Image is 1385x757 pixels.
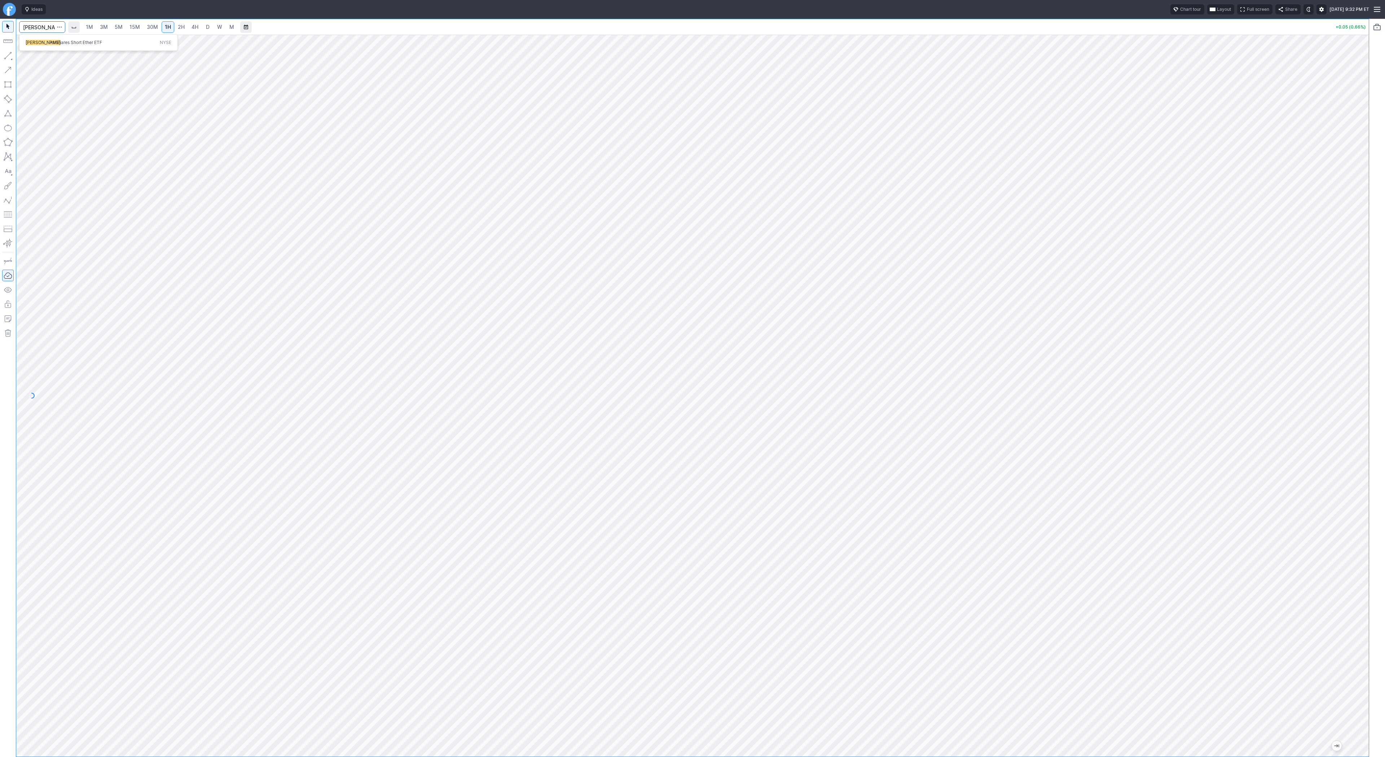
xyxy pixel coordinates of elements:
[1316,4,1327,14] button: Settings
[1207,4,1234,14] button: Layout
[192,24,198,30] span: 4H
[2,209,14,220] button: Fibonacci retracements
[22,4,46,14] button: Ideas
[240,21,252,33] button: Range
[144,21,161,33] a: 30M
[160,40,171,46] span: NYSE
[1332,741,1342,751] button: Jump to the most recent bar
[1303,4,1314,14] button: Toggle dark mode
[26,40,61,45] span: [PERSON_NAME]
[2,255,14,267] button: Drawing mode: Single
[1329,6,1369,13] span: [DATE] 9:32 PM ET
[1180,6,1201,13] span: Chart tour
[83,21,96,33] a: 1M
[2,299,14,310] button: Lock drawings
[1170,4,1204,14] button: Chart tour
[2,93,14,105] button: Rotated rectangle
[2,238,14,249] button: Anchored VWAP
[162,21,174,33] a: 1H
[111,21,126,33] a: 5M
[2,21,14,32] button: Mouse
[1247,6,1269,13] span: Full screen
[1285,6,1297,13] span: Share
[86,24,93,30] span: 1M
[226,21,237,33] a: M
[147,24,158,30] span: 30M
[1275,4,1301,14] button: Share
[2,108,14,119] button: Triangle
[1217,6,1231,13] span: Layout
[2,194,14,206] button: Elliott waves
[31,6,43,13] span: Ideas
[54,21,65,33] button: Search
[2,327,14,339] button: Remove all autosaved drawings
[2,136,14,148] button: Polygon
[126,21,143,33] a: 15M
[165,24,171,30] span: 1H
[1336,25,1366,29] p: +0.05 (0.66%)
[229,24,234,30] span: M
[19,21,65,33] input: Search
[115,24,123,30] span: 5M
[2,79,14,90] button: Rectangle
[2,180,14,191] button: Brush
[19,34,178,51] div: Search
[129,24,140,30] span: 15M
[206,24,210,30] span: D
[2,35,14,47] button: Measure
[97,21,111,33] a: 3M
[2,64,14,76] button: Arrow
[1371,21,1383,33] button: Portfolio watchlist
[2,284,14,296] button: Hide drawings
[188,21,202,33] a: 4H
[2,223,14,235] button: Position
[175,21,188,33] a: 2H
[178,24,185,30] span: 2H
[2,165,14,177] button: Text
[217,24,222,30] span: W
[2,122,14,134] button: Ellipse
[2,151,14,162] button: XABCD
[3,3,16,16] a: Finviz.com
[214,21,225,33] a: W
[202,21,214,33] a: D
[2,313,14,325] button: Add note
[68,21,80,33] button: Interval
[2,50,14,61] button: Line
[1237,4,1272,14] button: Full screen
[2,270,14,281] button: Drawings Autosave: On
[49,40,102,45] span: ProShares Short Ether ETF
[100,24,108,30] span: 3M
